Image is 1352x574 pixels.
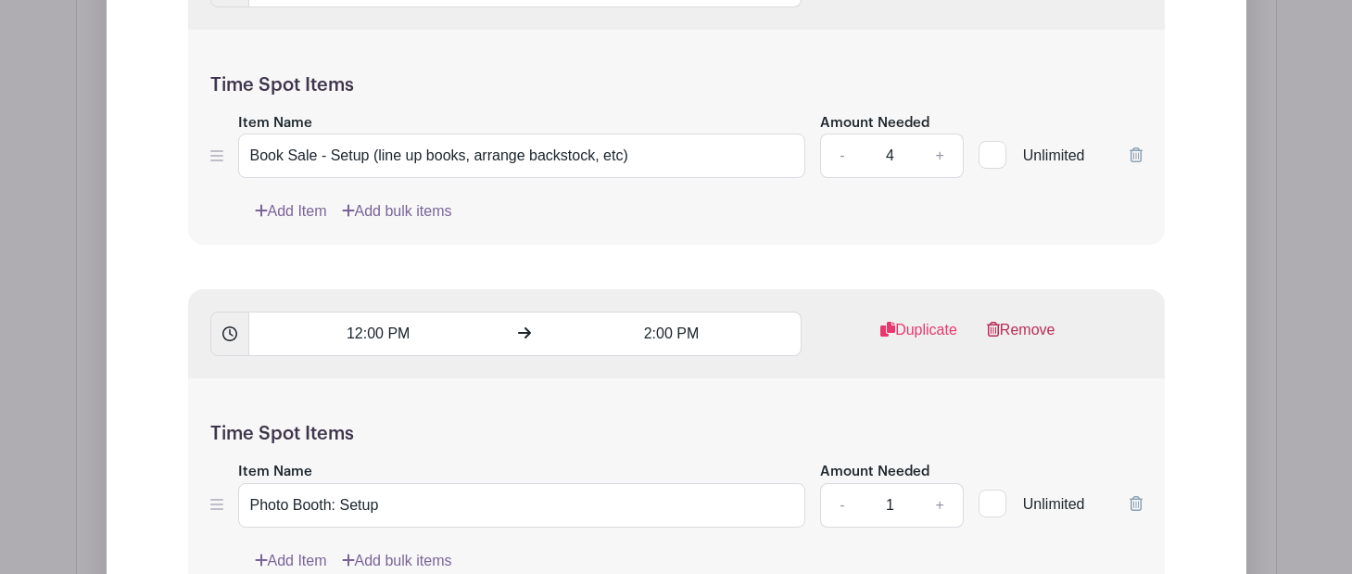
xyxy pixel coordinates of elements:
[255,550,327,572] a: Add Item
[820,113,929,134] label: Amount Needed
[820,483,863,528] a: -
[342,200,452,223] a: Add bulk items
[1023,147,1085,163] span: Unlimited
[248,312,508,356] input: Set Start Time
[238,113,312,134] label: Item Name
[820,462,929,483] label: Amount Needed
[916,483,963,528] a: +
[542,312,802,356] input: Set End Time
[342,550,452,572] a: Add bulk items
[210,74,1143,96] h5: Time Spot Items
[238,134,806,178] input: e.g. Snacks or Check-in Attendees
[916,134,963,178] a: +
[1023,496,1085,512] span: Unlimited
[820,134,863,178] a: -
[880,319,957,356] a: Duplicate
[987,319,1055,356] a: Remove
[238,483,806,528] input: e.g. Snacks or Check-in Attendees
[210,423,1143,445] h5: Time Spot Items
[238,462,312,483] label: Item Name
[255,200,327,223] a: Add Item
